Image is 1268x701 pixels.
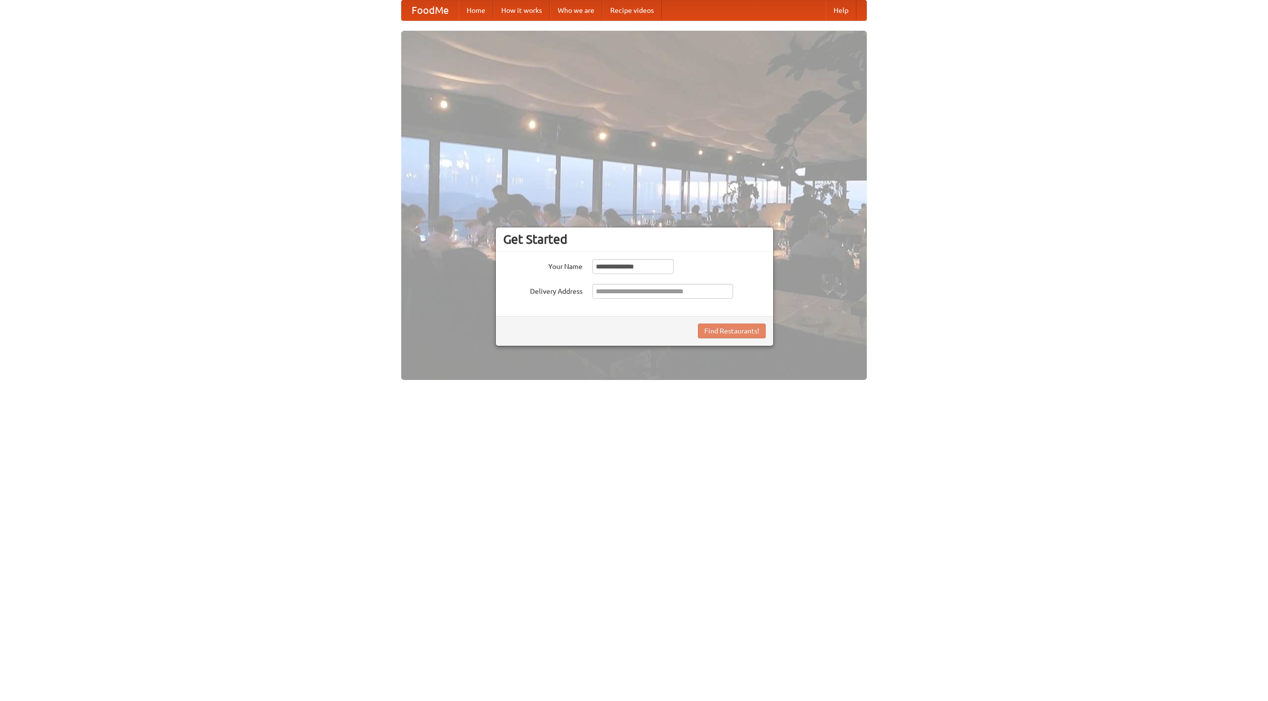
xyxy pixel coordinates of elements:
a: Home [459,0,493,20]
button: Find Restaurants! [698,324,766,338]
h3: Get Started [503,232,766,247]
a: FoodMe [402,0,459,20]
a: Recipe videos [602,0,662,20]
label: Your Name [503,259,582,271]
a: Help [826,0,856,20]
a: How it works [493,0,550,20]
a: Who we are [550,0,602,20]
label: Delivery Address [503,284,582,296]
